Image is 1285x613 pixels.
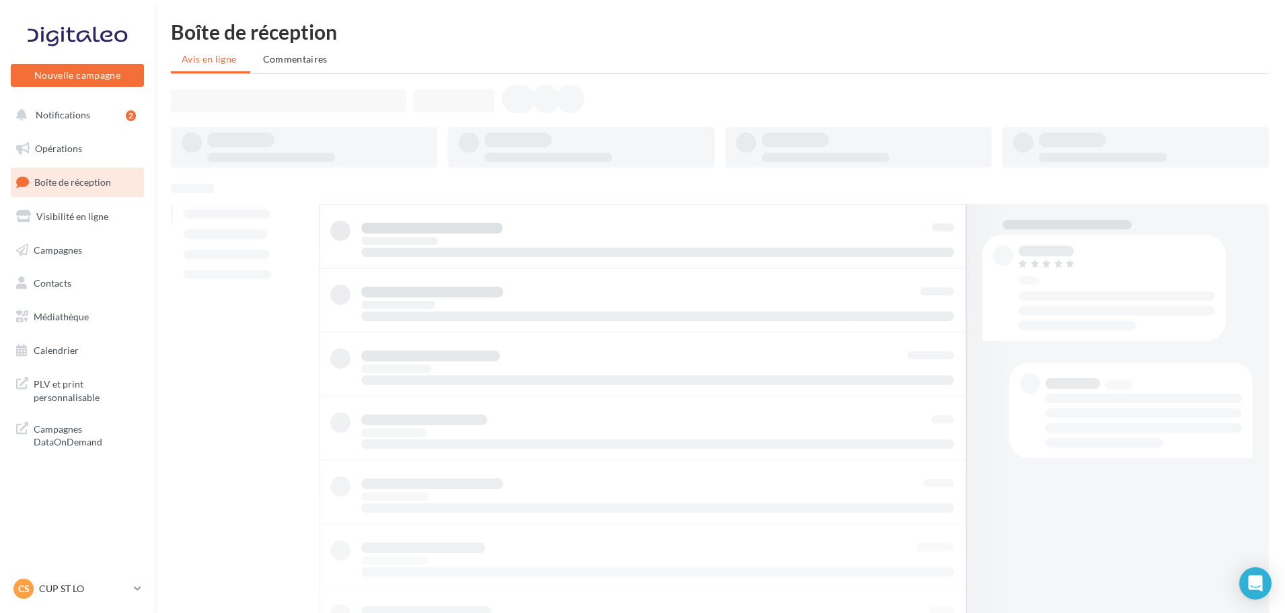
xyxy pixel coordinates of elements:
a: Campagnes [8,236,147,264]
button: Notifications 2 [8,101,141,129]
span: CS [18,582,30,596]
div: Boîte de réception [171,22,1269,42]
div: Open Intercom Messenger [1239,567,1272,600]
span: Notifications [36,109,90,120]
a: Visibilité en ligne [8,203,147,231]
span: Visibilité en ligne [36,211,108,222]
span: Campagnes [34,244,82,255]
p: CUP ST LO [39,582,128,596]
span: Boîte de réception [34,176,111,188]
a: Contacts [8,269,147,297]
button: Nouvelle campagne [11,64,144,87]
a: CS CUP ST LO [11,576,144,602]
a: Campagnes DataOnDemand [8,414,147,454]
span: Opérations [35,143,82,154]
span: Contacts [34,277,71,289]
span: PLV et print personnalisable [34,375,139,404]
a: PLV et print personnalisable [8,369,147,409]
a: Boîte de réception [8,168,147,196]
a: Médiathèque [8,303,147,331]
span: Calendrier [34,345,79,356]
a: Opérations [8,135,147,163]
a: Calendrier [8,336,147,365]
span: Campagnes DataOnDemand [34,420,139,449]
div: 2 [126,110,136,121]
span: Commentaires [263,53,328,65]
span: Médiathèque [34,311,89,322]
